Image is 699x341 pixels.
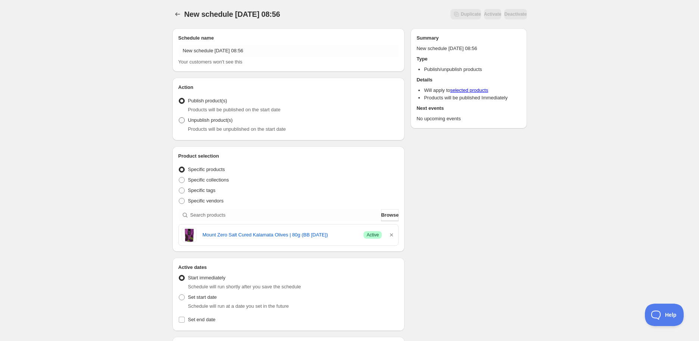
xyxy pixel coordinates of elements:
span: Browse [381,211,399,219]
span: New schedule [DATE] 08:56 [184,10,280,18]
button: Browse [381,209,399,221]
span: Schedule will run at a date you set in the future [188,303,289,309]
span: Schedule will run shortly after you save the schedule [188,284,301,289]
h2: Next events [416,105,521,112]
span: Publish product(s) [188,98,227,103]
span: Set start date [188,294,217,300]
p: New schedule [DATE] 08:56 [416,45,521,52]
button: Schedules [172,9,183,19]
h2: Action [178,84,399,91]
h2: Summary [416,34,521,42]
p: No upcoming events [416,115,521,123]
input: Search products [190,209,380,221]
span: Specific vendors [188,198,224,204]
li: Will apply to [424,87,521,94]
span: Your customers won't see this [178,59,243,65]
h2: Schedule name [178,34,399,42]
li: Publish/unpublish products [424,66,521,73]
span: Set end date [188,317,216,322]
h2: Active dates [178,264,399,271]
span: Start immediately [188,275,225,280]
span: Products will be unpublished on the start date [188,126,286,132]
span: Specific products [188,167,225,172]
h2: Details [416,76,521,84]
li: Products will be published Immediately [424,94,521,102]
h2: Product selection [178,152,399,160]
span: Specific collections [188,177,229,183]
span: Unpublish product(s) [188,117,233,123]
img: Salt Cured Kalamata Olives 80g-Catering Entertaining-Mount Zero Olives-iPantry-australia [182,227,197,242]
iframe: Toggle Customer Support [645,304,684,326]
a: selected products [450,87,488,93]
h2: Type [416,55,521,63]
span: Products will be published on the start date [188,107,281,112]
span: Active [366,232,379,238]
span: Specific tags [188,187,216,193]
a: Mount Zero Salt Cured Kalamata Olives | 80g (BB [DATE]) [203,231,358,239]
